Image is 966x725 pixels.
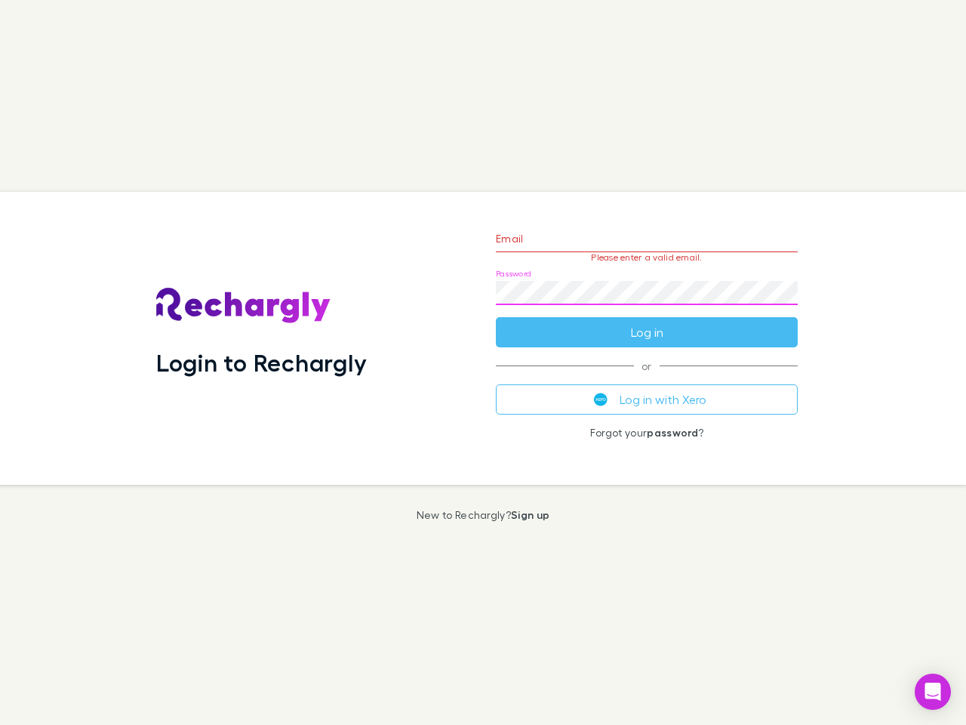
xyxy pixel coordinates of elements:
[915,674,951,710] div: Open Intercom Messenger
[496,384,798,415] button: Log in with Xero
[594,393,608,406] img: Xero's logo
[156,348,367,377] h1: Login to Rechargly
[496,268,531,279] label: Password
[156,288,331,324] img: Rechargly's Logo
[496,317,798,347] button: Log in
[496,366,798,366] span: or
[417,509,550,521] p: New to Rechargly?
[496,427,798,439] p: Forgot your ?
[511,508,549,521] a: Sign up
[496,252,798,263] p: Please enter a valid email.
[647,426,698,439] a: password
